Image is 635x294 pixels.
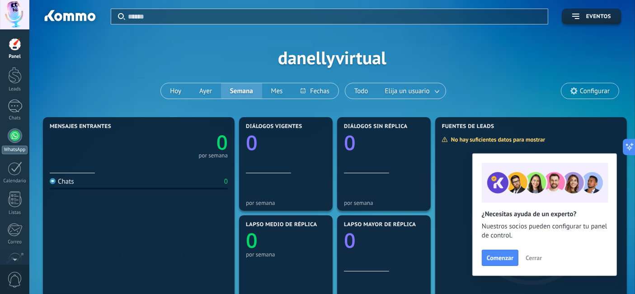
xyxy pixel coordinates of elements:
text: 0 [344,227,356,255]
button: Cerrar [522,251,546,265]
button: Mes [262,83,292,99]
div: Panel [2,54,28,60]
text: 0 [246,227,258,255]
span: Lapso medio de réplica [246,222,317,228]
button: Hoy [161,83,190,99]
span: Mensajes entrantes [50,123,111,130]
div: Listas [2,210,28,216]
div: Calendario [2,178,28,184]
span: Comenzar [487,255,513,261]
span: Eventos [586,14,611,20]
div: por semana [246,199,326,206]
div: Chats [50,177,74,186]
button: Semana [221,83,262,99]
a: 0 [139,128,228,156]
button: Elija un usuario [377,83,446,99]
text: 0 [246,129,258,156]
button: Comenzar [482,250,518,266]
span: Diálogos vigentes [246,123,302,130]
div: No hay suficientes datos para mostrar [442,136,551,143]
div: 0 [224,177,228,186]
span: Fuentes de leads [442,123,494,130]
span: Lapso mayor de réplica [344,222,416,228]
div: Leads [2,86,28,92]
span: Cerrar [526,255,542,261]
button: Todo [345,83,377,99]
div: por semana [198,153,228,158]
span: Diálogos sin réplica [344,123,408,130]
button: Eventos [562,9,621,24]
button: Ayer [190,83,221,99]
text: 0 [216,128,228,156]
span: Configurar [580,87,610,95]
h2: ¿Necesitas ayuda de un experto? [482,210,607,218]
text: 0 [344,129,356,156]
div: por semana [344,199,424,206]
span: Nuestros socios pueden configurar tu panel de control. [482,222,607,240]
div: por semana [246,251,326,258]
button: Fechas [292,83,338,99]
img: Chats [50,178,56,184]
div: Correo [2,239,28,245]
div: WhatsApp [2,146,28,154]
span: Elija un usuario [383,85,432,97]
div: Chats [2,115,28,121]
